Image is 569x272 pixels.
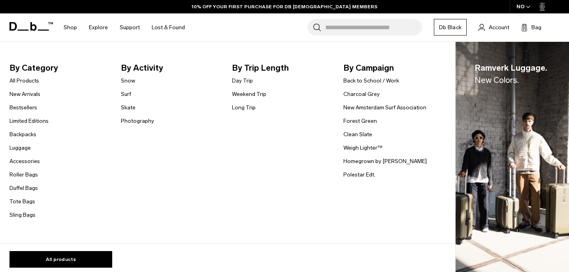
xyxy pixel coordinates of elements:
span: By Trip Length [232,62,331,74]
a: Back to School / Work [343,77,399,85]
a: Forest Green [343,117,377,125]
a: Shop [64,13,77,41]
span: Bag [531,23,541,32]
a: Backpacks [9,130,36,139]
span: By Campaign [343,62,442,74]
nav: Main Navigation [58,13,191,41]
a: Accessories [9,157,40,165]
a: Limited Editions [9,117,49,125]
a: Day Trip [232,77,253,85]
a: Weigh Lighter™ [343,144,382,152]
a: Luggage [9,144,31,152]
a: Roller Bags [9,171,38,179]
a: Polestar Edt. [343,171,375,179]
span: Ramverk Luggage. [475,62,547,86]
a: All Products [9,77,39,85]
span: By Activity [121,62,220,74]
a: Sling Bags [9,211,36,219]
span: By Category [9,62,108,74]
span: New Colors. [475,75,519,85]
a: Lost & Found [152,13,185,41]
a: Account [479,23,509,32]
a: New Amsterdam Surf Association [343,103,426,112]
a: Snow [121,77,135,85]
a: New Arrivals [9,90,40,98]
a: Duffel Bags [9,184,38,192]
button: Bag [521,23,541,32]
a: Support [120,13,140,41]
a: Tote Bags [9,197,35,206]
a: Homegrown by [PERSON_NAME] [343,157,427,165]
a: Photography [121,117,154,125]
a: Db Black [434,19,467,36]
a: Explore [89,13,108,41]
a: Skate [121,103,136,112]
a: Clean Slate [343,130,372,139]
a: Bestsellers [9,103,37,112]
a: 10% OFF YOUR FIRST PURCHASE FOR DB [DEMOGRAPHIC_DATA] MEMBERS [192,3,377,10]
a: Surf [121,90,131,98]
span: Account [489,23,509,32]
a: Long Trip [232,103,256,112]
a: All products [9,251,112,268]
a: Weekend Trip [232,90,266,98]
a: Charcoal Grey [343,90,380,98]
